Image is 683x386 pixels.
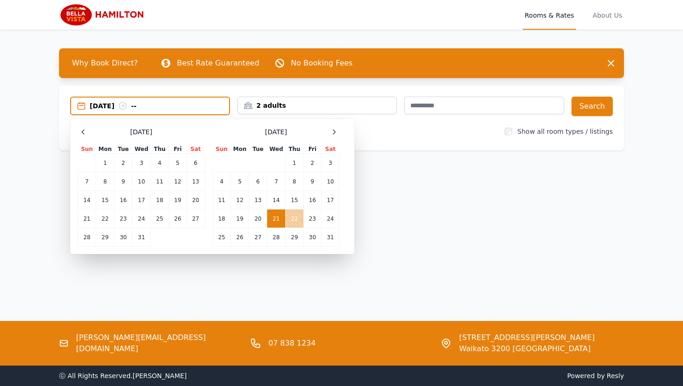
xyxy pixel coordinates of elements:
td: 6 [187,154,205,172]
td: 8 [96,172,114,191]
th: Fri [303,145,321,154]
td: 9 [114,172,132,191]
span: Why Book Direct? [65,54,145,72]
td: 31 [132,228,151,247]
td: 29 [96,228,114,247]
td: 16 [303,191,321,209]
td: 30 [303,228,321,247]
td: 4 [151,154,169,172]
span: [STREET_ADDRESS][PERSON_NAME] [459,332,595,343]
td: 3 [132,154,151,172]
td: 1 [96,154,114,172]
td: 11 [213,191,231,209]
td: 17 [322,191,340,209]
td: 14 [267,191,285,209]
td: 17 [132,191,151,209]
td: 19 [169,191,186,209]
td: 11 [151,172,169,191]
td: 14 [78,191,96,209]
a: Resly [607,372,624,379]
th: Thu [151,145,169,154]
span: [DATE] [130,127,152,137]
a: 07 838 1234 [269,338,316,349]
td: 26 [231,228,249,247]
td: 22 [285,209,303,228]
td: 7 [78,172,96,191]
td: 27 [249,228,267,247]
td: 15 [96,191,114,209]
th: Mon [231,145,249,154]
td: 25 [151,209,169,228]
th: Sat [322,145,340,154]
td: 31 [322,228,340,247]
td: 28 [78,228,96,247]
td: 12 [169,172,186,191]
td: 21 [267,209,285,228]
td: 2 [114,154,132,172]
th: Thu [285,145,303,154]
th: Tue [114,145,132,154]
td: 18 [213,209,231,228]
td: 20 [187,191,205,209]
td: 30 [114,228,132,247]
td: 18 [151,191,169,209]
td: 10 [132,172,151,191]
td: 1 [285,154,303,172]
th: Sun [213,145,231,154]
td: 3 [322,154,340,172]
th: Wed [267,145,285,154]
td: 12 [231,191,249,209]
td: 27 [187,209,205,228]
th: Mon [96,145,114,154]
td: 23 [114,209,132,228]
td: 15 [285,191,303,209]
span: [DATE] [265,127,287,137]
td: 9 [303,172,321,191]
td: 5 [169,154,186,172]
div: [DATE] -- [90,101,229,111]
a: [PERSON_NAME][EMAIL_ADDRESS][DOMAIN_NAME] [76,332,243,354]
td: 24 [132,209,151,228]
button: Search [571,97,613,116]
td: 29 [285,228,303,247]
td: 10 [322,172,340,191]
th: Sun [78,145,96,154]
span: ⓒ All Rights Reserved. [PERSON_NAME] [59,372,187,379]
th: Fri [169,145,186,154]
span: Powered by [345,371,624,380]
td: 20 [249,209,267,228]
th: Tue [249,145,267,154]
td: 23 [303,209,321,228]
td: 16 [114,191,132,209]
div: 2 adults [238,101,397,110]
th: Wed [132,145,151,154]
td: 25 [213,228,231,247]
td: 28 [267,228,285,247]
span: Waikato 3200 [GEOGRAPHIC_DATA] [459,343,595,354]
td: 13 [187,172,205,191]
td: 8 [285,172,303,191]
td: 7 [267,172,285,191]
p: Best Rate Guaranteed [177,58,259,69]
td: 2 [303,154,321,172]
label: Show all room types / listings [518,128,613,135]
td: 13 [249,191,267,209]
td: 26 [169,209,186,228]
td: 5 [231,172,249,191]
th: Sat [187,145,205,154]
td: 22 [96,209,114,228]
p: No Booking Fees [291,58,353,69]
td: 24 [322,209,340,228]
img: Bella Vista Hamilton [59,4,148,26]
td: 21 [78,209,96,228]
td: 19 [231,209,249,228]
td: 4 [213,172,231,191]
td: 6 [249,172,267,191]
